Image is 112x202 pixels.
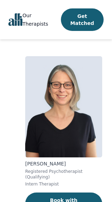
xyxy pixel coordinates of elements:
p: Intern Therapist [25,181,102,187]
img: alli logo [8,13,22,26]
span: Our Therapists [22,13,48,27]
p: Registered Psychotherapist (Qualifying) [25,169,102,180]
a: Our Therapists [22,11,52,28]
button: Get Matched [61,8,104,31]
p: [PERSON_NAME] [25,160,102,167]
img: Meghan_Dudley [25,56,102,157]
